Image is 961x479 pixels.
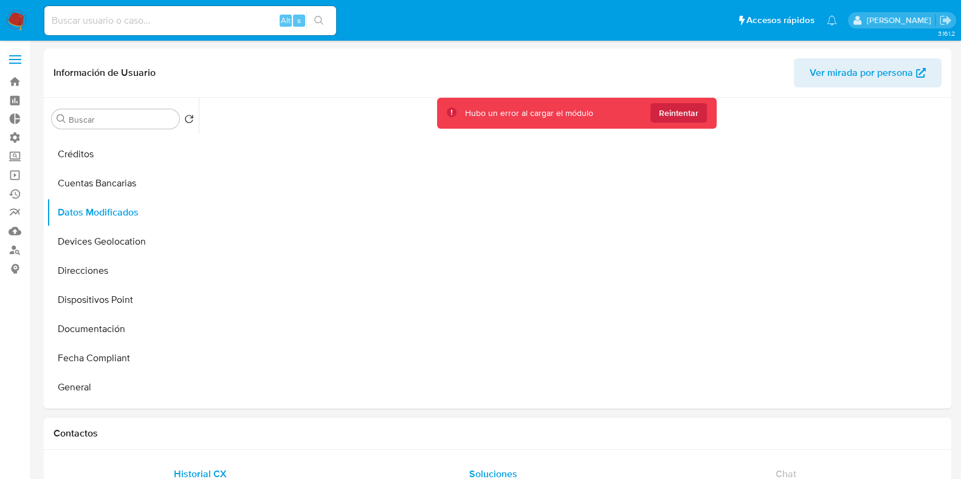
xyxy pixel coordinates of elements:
button: Cuentas Bancarias [47,169,199,198]
button: Direcciones [47,256,199,285]
button: Créditos [47,140,199,169]
div: Hubo un error al cargar el módulo [465,107,593,119]
button: Devices Geolocation [47,227,199,256]
button: Ver mirada por persona [794,58,942,87]
span: Accesos rápidos [746,14,815,27]
button: search-icon [306,12,331,29]
input: Buscar [69,114,174,125]
button: Historial Casos [47,402,199,431]
h1: Información de Usuario [53,67,156,79]
button: Volver al orden por defecto [184,114,194,127]
p: julian.lasala@mercadolibre.com [866,15,935,26]
button: General [47,373,199,402]
a: Notificaciones [827,15,837,25]
span: s [297,15,301,26]
span: Alt [281,15,291,26]
a: Salir [939,14,952,27]
span: Ver mirada por persona [810,58,913,87]
button: Buscar [57,114,66,124]
button: Dispositivos Point [47,285,199,314]
input: Buscar usuario o caso... [44,13,336,29]
button: Datos Modificados [47,198,199,227]
h1: Contactos [53,427,942,440]
button: Fecha Compliant [47,344,199,373]
button: Documentación [47,314,199,344]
